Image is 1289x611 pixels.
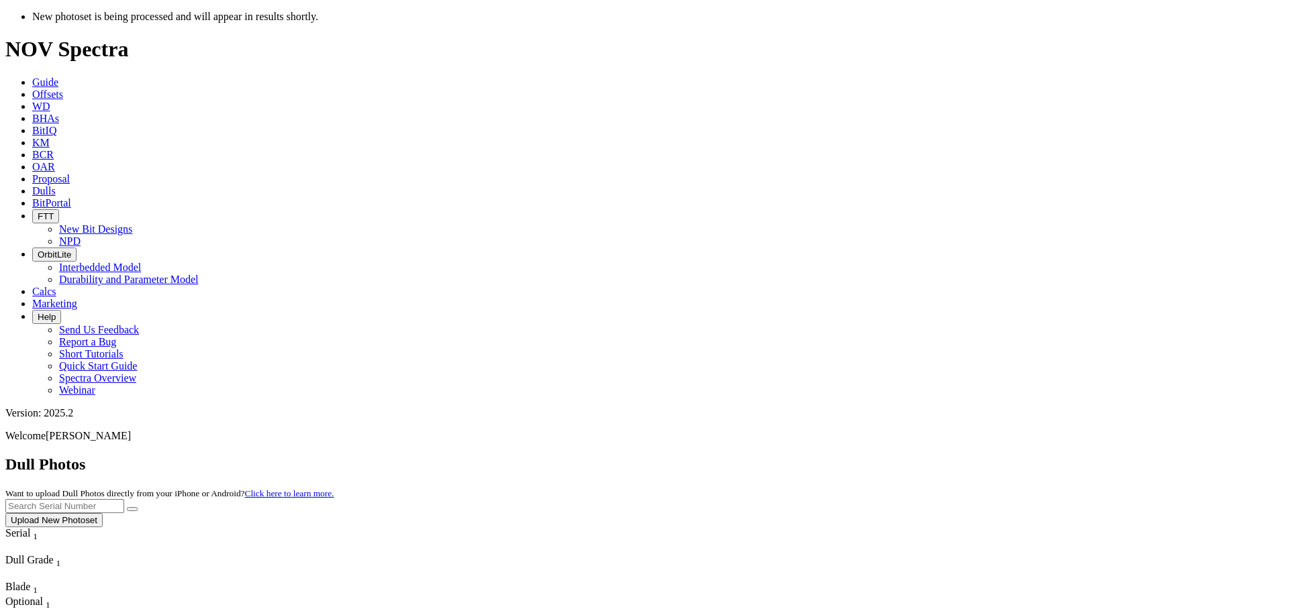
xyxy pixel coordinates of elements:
[32,76,58,88] a: Guide
[59,223,132,235] a: New Bit Designs
[5,527,62,554] div: Sort None
[59,372,136,384] a: Spectra Overview
[5,488,334,498] small: Want to upload Dull Photos directly from your iPhone or Android?
[33,585,38,595] sub: 1
[5,37,1284,62] h1: NOV Spectra
[32,161,55,172] a: OAR
[5,581,30,592] span: Blade
[59,348,124,359] a: Short Tutorials
[5,455,1284,474] h2: Dull Photos
[5,581,52,596] div: Blade Sort None
[32,209,59,223] button: FTT
[5,596,52,610] div: Sort None
[32,125,56,136] a: BitIQ
[46,430,131,441] span: [PERSON_NAME]
[32,310,61,324] button: Help
[56,554,61,565] span: Sort None
[32,11,318,22] span: New photoset is being processed and will appear in results shortly.
[32,113,59,124] a: BHAs
[56,558,61,568] sub: 1
[59,384,95,396] a: Webinar
[32,286,56,297] a: Calcs
[33,581,38,592] span: Sort None
[5,527,30,539] span: Serial
[32,247,77,262] button: OrbitLite
[59,262,141,273] a: Interbedded Model
[33,531,38,541] sub: 1
[46,600,50,610] sub: 1
[38,211,54,221] span: FTT
[245,488,334,498] a: Click here to learn more.
[32,101,50,112] a: WD
[5,596,52,610] div: Optional Sort None
[32,173,70,184] a: Proposal
[32,137,50,148] a: KM
[32,298,77,309] a: Marketing
[32,89,63,100] a: Offsets
[32,197,71,209] a: BitPortal
[59,336,116,347] a: Report a Bug
[33,527,38,539] span: Sort None
[38,312,56,322] span: Help
[38,249,71,260] span: OrbitLite
[46,596,50,607] span: Sort None
[59,235,81,247] a: NPD
[5,596,43,607] span: Optional
[5,407,1284,419] div: Version: 2025.2
[5,554,99,581] div: Sort None
[32,185,56,197] a: Dulls
[59,360,137,372] a: Quick Start Guide
[59,274,199,285] a: Durability and Parameter Model
[5,581,52,596] div: Sort None
[5,499,124,513] input: Search Serial Number
[59,324,139,335] a: Send Us Feedback
[5,513,103,527] button: Upload New Photoset
[5,569,99,581] div: Column Menu
[32,149,54,160] a: BCR
[5,542,62,554] div: Column Menu
[5,554,54,565] span: Dull Grade
[5,430,1284,442] p: Welcome
[5,527,62,542] div: Serial Sort None
[5,554,99,569] div: Dull Grade Sort None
